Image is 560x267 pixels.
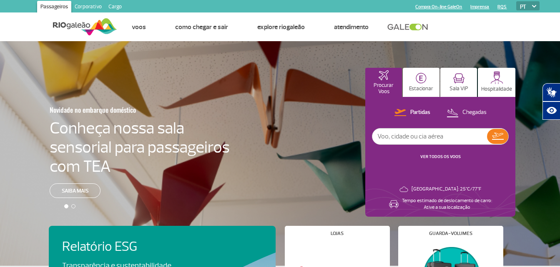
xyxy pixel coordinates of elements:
button: Partidas [392,107,433,118]
a: Compra On-line GaleOn [415,4,462,10]
img: hospitality.svg [490,71,503,84]
button: Abrir tradutor de língua de sinais. [542,83,560,101]
p: [GEOGRAPHIC_DATA]: 25°C/77°F [412,186,481,193]
p: Chegadas [462,109,487,116]
button: Abrir recursos assistivos. [542,101,560,120]
a: Passageiros [37,1,71,14]
button: Hospitalidade [478,68,515,97]
a: Saiba mais [50,183,100,198]
a: RQS [497,4,507,10]
div: Plugin de acessibilidade da Hand Talk. [542,83,560,120]
a: Atendimento [334,23,369,31]
p: Procurar Voos [369,82,398,95]
a: VER TODOS OS VOOS [420,154,461,159]
h4: Relatório ESG [62,239,195,255]
button: Chegadas [444,107,489,118]
input: Voo, cidade ou cia aérea [372,129,487,144]
a: Imprensa [470,4,489,10]
a: Explore RIOgaleão [257,23,305,31]
a: Corporativo [71,1,105,14]
img: vipRoom.svg [453,73,465,84]
h4: Conheça nossa sala sensorial para passageiros com TEA [50,119,230,176]
img: carParkingHome.svg [416,73,427,84]
p: Tempo estimado de deslocamento de carro: Ative a sua localização [402,198,492,211]
p: Hospitalidade [481,86,512,92]
a: Cargo [105,1,125,14]
button: VER TODOS OS VOOS [418,153,463,160]
a: Como chegar e sair [175,23,228,31]
button: Procurar Voos [365,68,402,97]
img: airplaneHomeActive.svg [379,70,389,80]
h4: Guarda-volumes [429,231,472,236]
h3: Novidade no embarque doméstico [50,101,189,119]
a: Voos [132,23,146,31]
h4: Lojas [331,231,344,236]
button: Estacionar [403,68,439,97]
button: Sala VIP [440,68,477,97]
p: Partidas [410,109,430,116]
p: Sala VIP [450,86,468,92]
p: Estacionar [409,86,433,92]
